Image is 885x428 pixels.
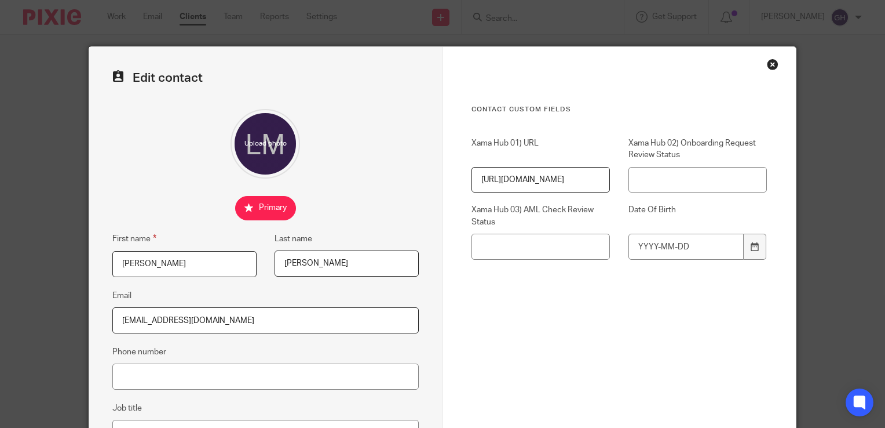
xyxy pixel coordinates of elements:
[112,346,166,358] label: Phone number
[628,137,767,161] label: Xama Hub 02) Onboarding Request Review Status
[112,290,131,302] label: Email
[471,137,610,161] label: Xama Hub 01) URL
[112,232,156,245] label: First name
[112,402,142,414] label: Job title
[112,70,419,86] h2: Edit contact
[275,233,312,245] label: Last name
[767,59,778,70] div: Close this dialog window
[471,204,610,228] label: Xama Hub 03) AML Check Review Status
[628,234,744,260] input: YYYY-MM-DD
[628,204,767,228] label: Date Of Birth
[471,105,767,114] h3: Contact Custom fields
